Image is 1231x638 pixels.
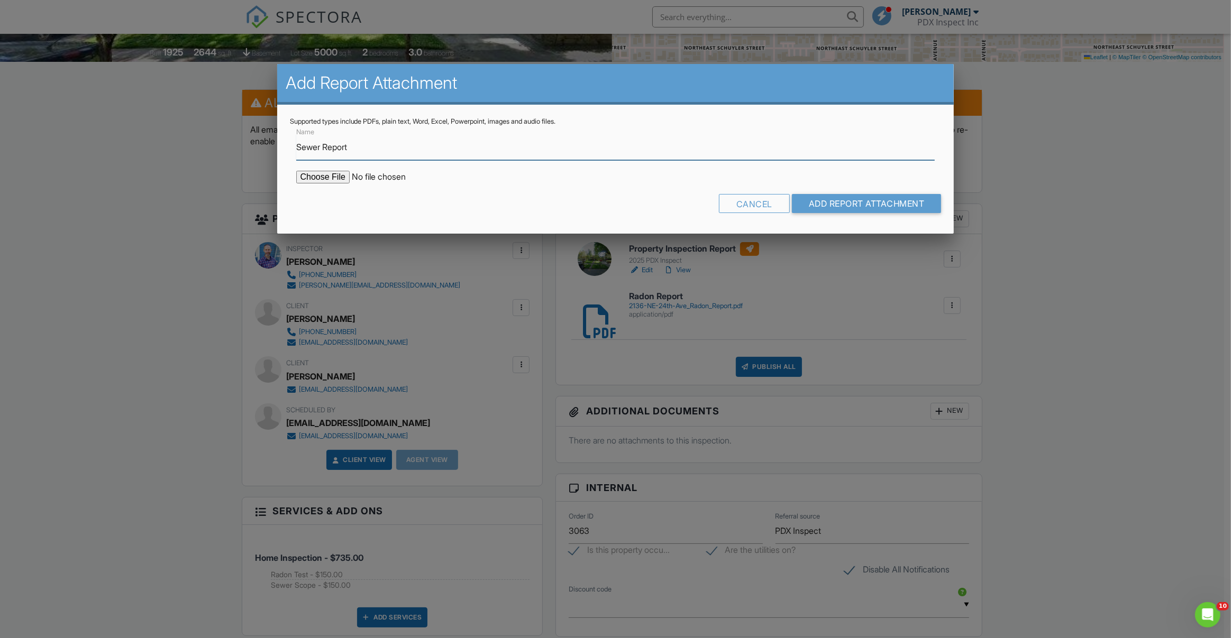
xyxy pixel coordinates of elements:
[286,72,946,94] h2: Add Report Attachment
[1217,602,1229,611] span: 10
[792,194,942,213] input: Add Report Attachment
[296,127,314,137] label: Name
[1195,602,1220,627] iframe: Intercom live chat
[290,117,942,126] div: Supported types include PDFs, plain text, Word, Excel, Powerpoint, images and audio files.
[719,194,790,213] div: Cancel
